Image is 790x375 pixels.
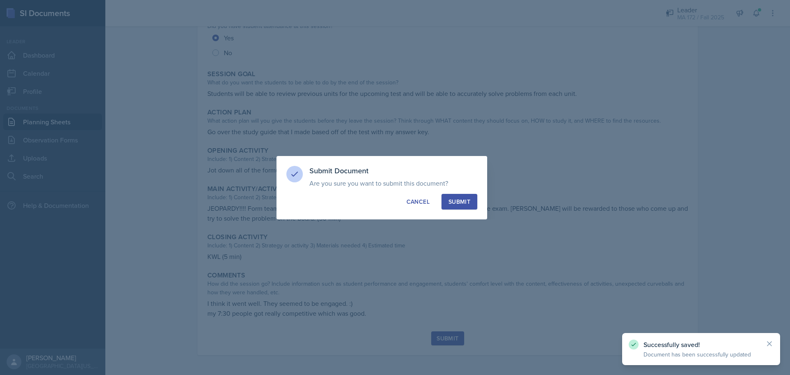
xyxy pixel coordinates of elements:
div: Submit [448,198,470,206]
div: Cancel [407,198,430,206]
p: Document has been successfully updated [644,350,759,359]
button: Cancel [400,194,437,210]
h3: Submit Document [309,166,477,176]
p: Successfully saved! [644,340,759,349]
p: Are you sure you want to submit this document? [309,179,477,187]
button: Submit [441,194,477,210]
